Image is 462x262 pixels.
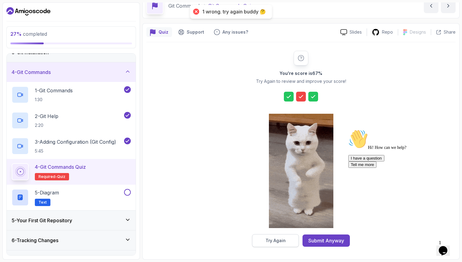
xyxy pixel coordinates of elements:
[38,200,47,205] span: Text
[280,70,322,76] h2: You're score is 67 %
[174,27,208,37] button: Support button
[10,31,22,37] span: 27 %
[12,112,131,129] button: 2-Git Help2:20
[35,122,58,128] p: 2:20
[444,29,456,35] p: Share
[12,189,131,206] button: 5-DiagramText
[2,18,61,23] span: Hi! How can we help?
[222,29,248,35] p: Any issues?
[210,27,252,37] button: Feedback button
[12,86,131,103] button: 1-Git Commands1:30
[159,29,168,35] p: Quiz
[35,113,58,120] p: 2 - Git Help
[302,234,350,247] button: Submit Anyway
[2,2,112,41] div: 👋Hi! How can we help?I have a questionTell me more
[308,237,344,244] div: Submit Anyway
[35,163,86,171] p: 4 - Git Commands Quiz
[12,163,131,180] button: 4-Git Commands QuizRequired-quiz
[346,127,456,234] iframe: chat widget
[367,28,398,36] a: Repo
[202,9,266,15] div: 1 wrong. try again buddy 🤔
[35,189,59,196] p: 5 - Diagram
[436,238,456,256] iframe: chat widget
[12,237,58,244] h3: 6 - Tracking Changes
[7,231,136,250] button: 6-Tracking Changes
[431,29,456,35] button: Share
[382,29,393,35] p: Repo
[2,35,31,41] button: Tell me more
[7,211,136,230] button: 5-Your First Git Repository
[350,29,362,35] p: Slides
[269,114,333,228] img: cool-cat
[35,87,73,94] p: 1 - Git Commands
[410,29,426,35] p: Designs
[7,62,136,82] button: 4-Git Commands
[10,31,47,37] span: completed
[256,78,346,84] p: Try Again to review and improve your score!
[35,138,116,146] p: 3 - Adding Configuration (Git Config)
[57,174,65,179] span: quiz
[168,2,202,9] p: Git Commands
[12,217,72,224] h3: 5 - Your First Git Repository
[2,28,38,35] button: I have a question
[335,29,367,35] a: Slides
[146,27,172,37] button: quiz button
[12,68,51,76] h3: 4 - Git Commands
[266,238,286,244] div: Try Again
[187,29,204,35] p: Support
[6,6,50,16] a: Dashboard
[252,234,299,247] button: Try Again
[38,174,57,179] span: Required-
[2,2,22,22] img: :wave:
[12,138,131,155] button: 3-Adding Configuration (Git Config)5:45
[35,148,116,154] p: 5:45
[35,97,73,103] p: 1:30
